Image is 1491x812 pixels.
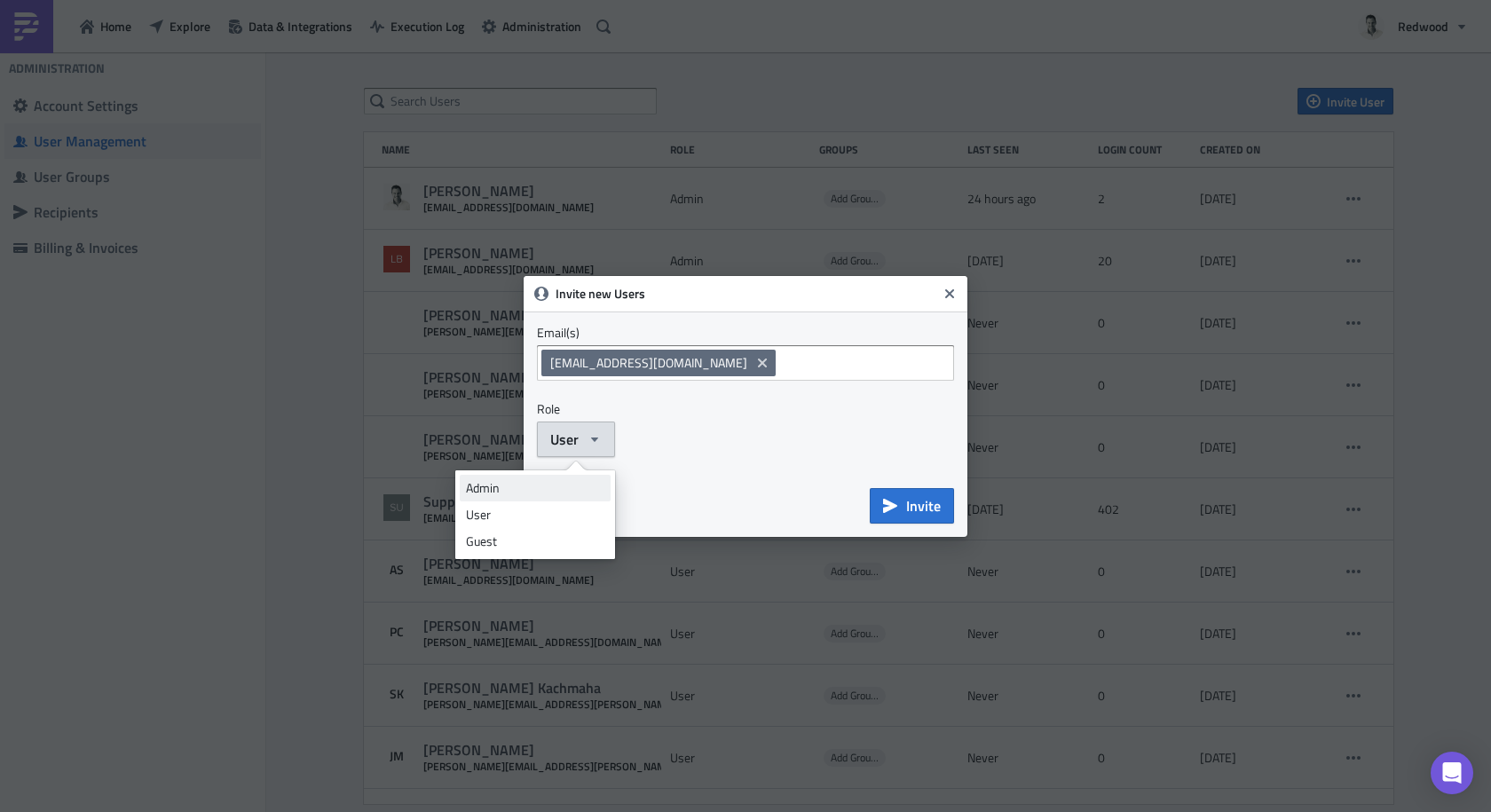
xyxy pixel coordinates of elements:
[556,286,937,302] h6: Invite new Users
[466,532,604,550] div: Guest
[1431,752,1473,794] div: Open Intercom Messenger
[537,401,954,417] label: Role
[870,488,954,524] button: Invite
[466,479,604,497] div: Admin
[906,495,941,516] span: Invite
[936,280,963,307] button: Close
[550,354,747,372] span: [EMAIL_ADDRESS][DOMAIN_NAME]
[537,325,954,341] label: Email(s)
[537,422,615,457] button: User
[550,429,579,450] span: User
[753,354,776,372] button: Remove Tag
[466,506,604,524] div: User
